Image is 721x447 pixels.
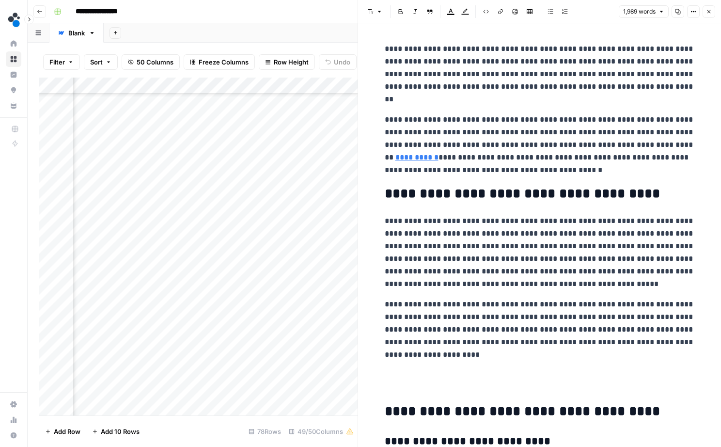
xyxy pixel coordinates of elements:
button: Row Height [259,54,315,70]
a: Usage [6,412,21,428]
button: Help + Support [6,428,21,443]
span: Row Height [274,57,309,67]
span: Add Row [54,427,80,436]
button: Freeze Columns [184,54,255,70]
span: Undo [334,57,350,67]
a: Your Data [6,98,21,113]
button: Add 10 Rows [86,424,145,439]
div: 78 Rows [245,424,285,439]
img: spot.ai Logo [6,11,23,29]
span: 1,989 words [623,7,656,16]
span: 50 Columns [137,57,173,67]
a: Blank [49,23,104,43]
a: Opportunities [6,82,21,98]
span: Filter [49,57,65,67]
button: Add Row [39,424,86,439]
span: Sort [90,57,103,67]
a: Browse [6,51,21,67]
div: Blank [68,28,85,38]
button: Filter [43,54,80,70]
a: Insights [6,67,21,82]
span: Freeze Columns [199,57,249,67]
a: Home [6,36,21,51]
button: Workspace: spot.ai [6,8,21,32]
button: Sort [84,54,118,70]
span: Add 10 Rows [101,427,140,436]
div: 49/50 Columns [285,424,358,439]
button: 1,989 words [619,5,669,18]
a: Settings [6,397,21,412]
button: Undo [319,54,357,70]
button: 50 Columns [122,54,180,70]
